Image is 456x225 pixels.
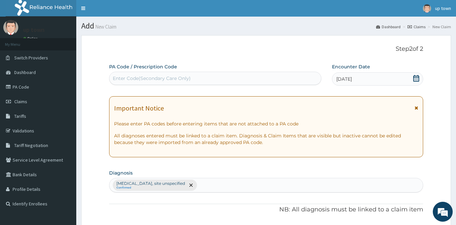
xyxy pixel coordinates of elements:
[81,22,451,30] h1: Add
[116,181,185,186] p: [MEDICAL_DATA], site unspecified
[376,24,401,30] a: Dashboard
[114,105,164,112] h1: Important Notice
[426,24,451,30] li: New Claim
[109,63,177,70] label: PA Code / Prescription Code
[408,24,425,30] a: Claims
[109,205,423,214] p: NB: All diagnosis must be linked to a claim item
[23,27,44,33] p: up town
[336,76,352,82] span: [DATE]
[109,170,133,176] label: Diagnosis
[109,45,423,53] p: Step 2 of 2
[14,99,27,105] span: Claims
[116,186,185,189] small: Confirmed
[188,182,194,188] span: remove selection option
[14,113,26,119] span: Tariffs
[114,132,418,146] p: All diagnoses entered must be linked to a claim item. Diagnosis & Claim Items that are visible bu...
[114,120,418,127] p: Please enter PA codes before entering items that are not attached to a PA code
[94,24,116,29] small: New Claim
[332,63,370,70] label: Encounter Date
[3,20,18,35] img: User Image
[435,5,451,11] span: up town
[113,75,191,82] div: Enter Code(Secondary Care Only)
[14,69,36,75] span: Dashboard
[14,142,48,148] span: Tariff Negotiation
[23,36,39,41] a: Online
[423,4,431,13] img: User Image
[14,55,48,61] span: Switch Providers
